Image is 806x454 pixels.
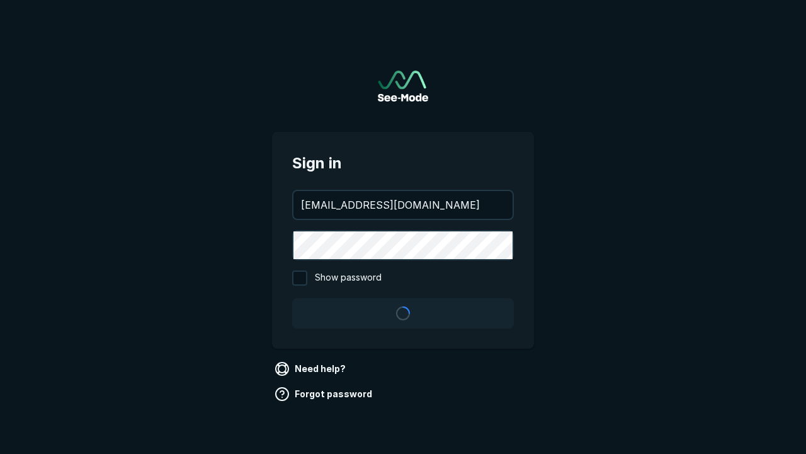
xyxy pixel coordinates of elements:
img: See-Mode Logo [378,71,428,102]
a: Go to sign in [378,71,428,102]
input: your@email.com [293,191,513,219]
a: Need help? [272,359,351,379]
span: Show password [315,271,382,286]
a: Forgot password [272,384,377,404]
span: Sign in [292,152,514,175]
